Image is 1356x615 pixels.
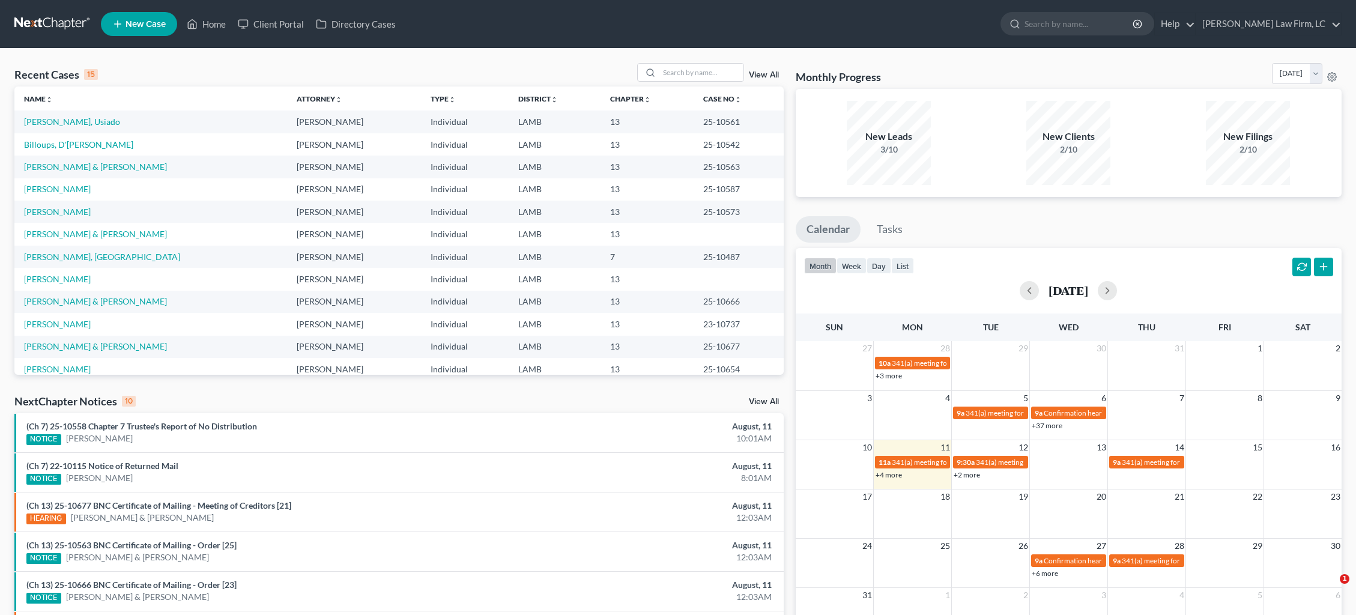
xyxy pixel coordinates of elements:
a: Help [1155,13,1195,35]
span: 341(a) meeting for D'[PERSON_NAME] [892,458,1015,467]
a: +4 more [876,470,902,479]
span: 18 [939,489,951,504]
td: [PERSON_NAME] [287,336,421,358]
span: 16 [1330,440,1342,455]
span: 31 [1173,341,1185,356]
td: Individual [421,201,509,223]
td: Individual [421,291,509,313]
button: month [804,258,837,274]
a: [PERSON_NAME] & [PERSON_NAME] [24,162,167,172]
td: LAMB [509,201,601,223]
span: 4 [1178,588,1185,602]
span: 28 [1173,539,1185,553]
a: [PERSON_NAME], Usiado [24,117,120,127]
span: Confirmation hearing for [PERSON_NAME] [1044,408,1180,417]
a: (Ch 13) 25-10563 BNC Certificate of Mailing - Order [25] [26,540,237,550]
div: New Leads [847,130,931,144]
span: 25 [939,539,951,553]
td: [PERSON_NAME] [287,268,421,290]
button: week [837,258,867,274]
span: 29 [1017,341,1029,356]
span: 27 [1095,539,1107,553]
span: 23 [1330,489,1342,504]
td: 13 [601,156,694,178]
td: Individual [421,133,509,156]
span: 24 [861,539,873,553]
span: 10a [879,359,891,368]
span: Fri [1218,322,1231,332]
span: Thu [1138,322,1155,332]
a: [PERSON_NAME] & [PERSON_NAME] [71,512,214,524]
span: 14 [1173,440,1185,455]
a: [PERSON_NAME] [24,184,91,194]
td: 25-10587 [694,178,783,201]
td: Individual [421,268,509,290]
a: [PERSON_NAME] & [PERSON_NAME] [24,341,167,351]
span: 1 [1256,341,1264,356]
td: LAMB [509,336,601,358]
input: Search by name... [659,64,743,81]
span: Mon [902,322,923,332]
span: 341(a) meeting for [PERSON_NAME] [1122,556,1238,565]
span: 15 [1252,440,1264,455]
td: Individual [421,246,509,268]
span: 9:30a [957,458,975,467]
a: Chapterunfold_more [610,94,651,103]
div: 10 [122,396,136,407]
div: 8:01AM [531,472,772,484]
td: Individual [421,111,509,133]
span: 3 [1100,588,1107,602]
div: NOTICE [26,434,61,445]
td: Individual [421,178,509,201]
div: NOTICE [26,593,61,604]
span: 17 [861,489,873,504]
a: +3 more [876,371,902,380]
span: 341(a) meeting for [PERSON_NAME] [892,359,1008,368]
td: 25-10654 [694,358,783,380]
span: 6 [1100,391,1107,405]
span: 10 [861,440,873,455]
span: 9a [1035,408,1043,417]
div: New Filings [1206,130,1290,144]
div: August, 11 [531,460,772,472]
a: [PERSON_NAME] [24,364,91,374]
span: Sat [1295,322,1310,332]
span: 5 [1022,391,1029,405]
iframe: Intercom live chat [1315,574,1344,603]
span: 11 [939,440,951,455]
a: [PERSON_NAME] Law Firm, LC [1196,13,1341,35]
span: Sun [826,322,843,332]
div: August, 11 [531,500,772,512]
td: 25-10561 [694,111,783,133]
span: 27 [861,341,873,356]
td: [PERSON_NAME] [287,313,421,335]
a: [PERSON_NAME] & [PERSON_NAME] [66,591,209,603]
div: 12:03AM [531,591,772,603]
span: 30 [1330,539,1342,553]
td: [PERSON_NAME] [287,201,421,223]
a: Calendar [796,216,861,243]
span: 11a [879,458,891,467]
span: 341(a) meeting for [PERSON_NAME] [1122,458,1238,467]
div: 12:03AM [531,551,772,563]
a: Typeunfold_more [431,94,456,103]
div: New Clients [1026,130,1110,144]
a: [PERSON_NAME], [GEOGRAPHIC_DATA] [24,252,180,262]
a: +6 more [1032,569,1058,578]
span: Confirmation hearing for [PERSON_NAME] [1044,556,1180,565]
td: LAMB [509,268,601,290]
div: August, 11 [531,539,772,551]
i: unfold_more [644,96,651,103]
span: 1 [1340,574,1349,584]
span: 341(a) meeting for [PERSON_NAME] [976,458,1092,467]
td: LAMB [509,156,601,178]
td: 7 [601,246,694,268]
i: unfold_more [734,96,742,103]
div: 2/10 [1206,144,1290,156]
td: [PERSON_NAME] [287,156,421,178]
td: [PERSON_NAME] [287,111,421,133]
td: Individual [421,358,509,380]
td: [PERSON_NAME] [287,246,421,268]
a: (Ch 7) 25-10558 Chapter 7 Trustee's Report of No Distribution [26,421,257,431]
td: LAMB [509,313,601,335]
